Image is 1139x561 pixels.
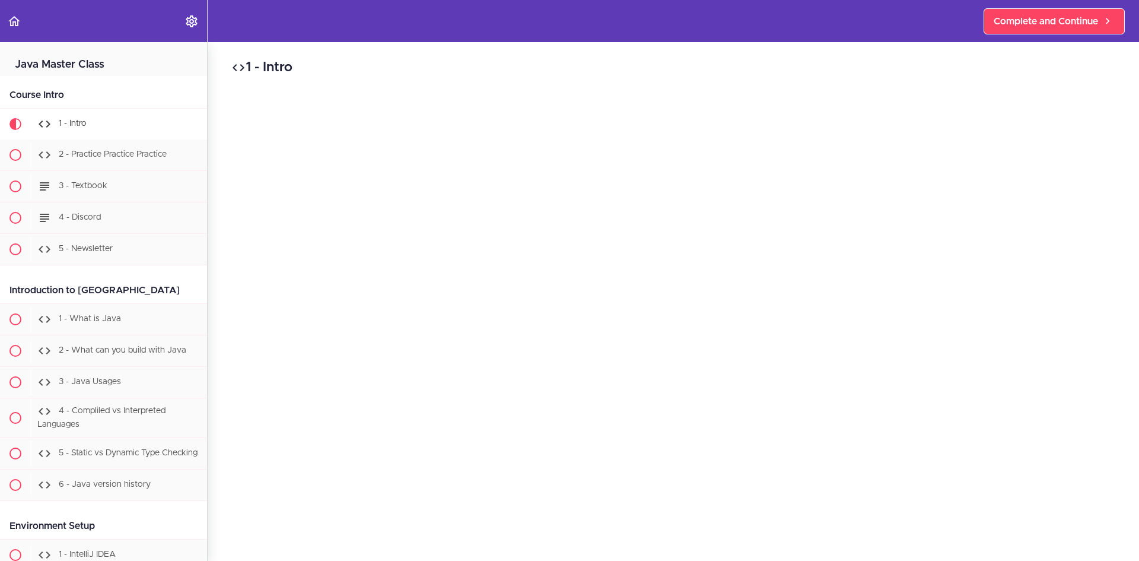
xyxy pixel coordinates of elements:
[59,480,151,489] span: 6 - Java version history
[59,119,87,128] span: 1 - Intro
[37,407,166,429] span: 4 - Compliled vs Interpreted Languages
[994,14,1098,28] span: Complete and Continue
[59,346,186,354] span: 2 - What can you build with Java
[59,213,101,221] span: 4 - Discord
[59,378,121,386] span: 3 - Java Usages
[231,58,1115,78] h2: 1 - Intro
[59,315,121,323] span: 1 - What is Java
[59,182,107,190] span: 3 - Textbook
[59,245,113,253] span: 5 - Newsletter
[59,550,116,559] span: 1 - IntelliJ IDEA
[984,8,1125,34] a: Complete and Continue
[59,150,167,159] span: 2 - Practice Practice Practice
[59,449,198,457] span: 5 - Static vs Dynamic Type Checking
[7,14,21,28] svg: Back to course curriculum
[184,14,199,28] svg: Settings Menu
